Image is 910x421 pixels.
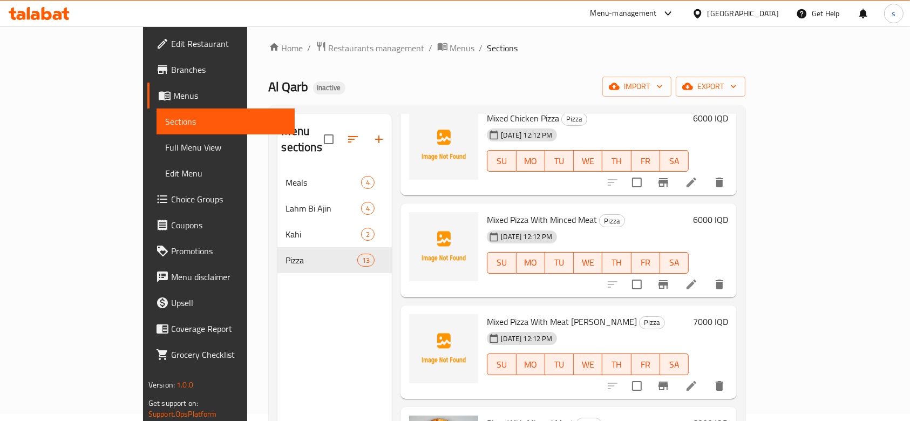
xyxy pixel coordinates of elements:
[437,41,475,55] a: Menus
[549,255,569,270] span: TU
[517,150,545,172] button: MO
[171,296,287,309] span: Upsell
[171,322,287,335] span: Coverage Report
[487,212,597,228] span: Mixed Pizza With Minced Meat
[176,378,193,392] span: 1.0.0
[361,202,375,215] div: items
[607,153,627,169] span: TH
[340,126,366,152] span: Sort sections
[497,232,556,242] span: [DATE] 12:12 PM
[545,354,574,375] button: TU
[329,42,425,55] span: Restaurants management
[277,195,392,221] div: Lahm Bi Ajin4
[277,165,392,277] nav: Menu sections
[277,169,392,195] div: Meals4
[607,357,627,372] span: TH
[157,108,295,134] a: Sections
[545,252,574,274] button: TU
[626,273,648,296] span: Select to update
[599,214,625,227] div: Pizza
[626,171,648,194] span: Select to update
[693,314,728,329] h6: 7000 IQD
[492,153,512,169] span: SU
[286,228,362,241] span: Kahi
[316,41,425,55] a: Restaurants management
[148,407,217,421] a: Support.OpsPlatform
[147,57,295,83] a: Branches
[707,271,732,297] button: delete
[487,252,516,274] button: SU
[590,7,657,20] div: Menu-management
[147,238,295,264] a: Promotions
[545,150,574,172] button: TU
[517,354,545,375] button: MO
[171,270,287,283] span: Menu disclaimer
[639,316,665,329] div: Pizza
[602,354,631,375] button: TH
[286,176,362,189] div: Meals
[562,113,587,125] span: Pizza
[708,8,779,19] div: [GEOGRAPHIC_DATA]
[286,202,362,215] span: Lahm Bi Ajin
[631,354,660,375] button: FR
[892,8,895,19] span: s
[487,42,518,55] span: Sections
[602,150,631,172] button: TH
[171,219,287,232] span: Coupons
[286,254,358,267] span: Pizza
[147,316,295,342] a: Coverage Report
[561,113,587,126] div: Pizza
[521,153,541,169] span: MO
[317,128,340,151] span: Select all sections
[148,396,198,410] span: Get support on:
[492,255,512,270] span: SU
[358,255,374,266] span: 13
[487,150,516,172] button: SU
[165,115,287,128] span: Sections
[676,77,745,97] button: export
[171,63,287,76] span: Branches
[313,82,345,94] div: Inactive
[171,348,287,361] span: Grocery Checklist
[165,141,287,154] span: Full Menu View
[277,247,392,273] div: Pizza13
[147,290,295,316] a: Upsell
[664,255,684,270] span: SA
[362,229,374,240] span: 2
[361,176,375,189] div: items
[173,89,287,102] span: Menus
[626,375,648,397] span: Select to update
[147,212,295,238] a: Coupons
[549,357,569,372] span: TU
[707,169,732,195] button: delete
[521,357,541,372] span: MO
[487,354,516,375] button: SU
[693,111,728,126] h6: 6000 IQD
[636,255,656,270] span: FR
[684,80,737,93] span: export
[521,255,541,270] span: MO
[660,252,689,274] button: SA
[574,252,602,274] button: WE
[147,342,295,368] a: Grocery Checklist
[366,126,392,152] button: Add section
[693,212,728,227] h6: 6000 IQD
[487,314,637,330] span: Mixed Pizza With Meat [PERSON_NAME]
[650,169,676,195] button: Branch-specific-item
[157,160,295,186] a: Edit Menu
[636,153,656,169] span: FR
[171,245,287,257] span: Promotions
[492,357,512,372] span: SU
[607,255,627,270] span: TH
[578,255,598,270] span: WE
[409,314,478,383] img: Mixed Pizza With Meat Patty
[602,77,671,97] button: import
[147,31,295,57] a: Edit Restaurant
[631,150,660,172] button: FR
[497,130,556,140] span: [DATE] 12:12 PM
[664,153,684,169] span: SA
[707,373,732,399] button: delete
[308,42,311,55] li: /
[147,264,295,290] a: Menu disclaimer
